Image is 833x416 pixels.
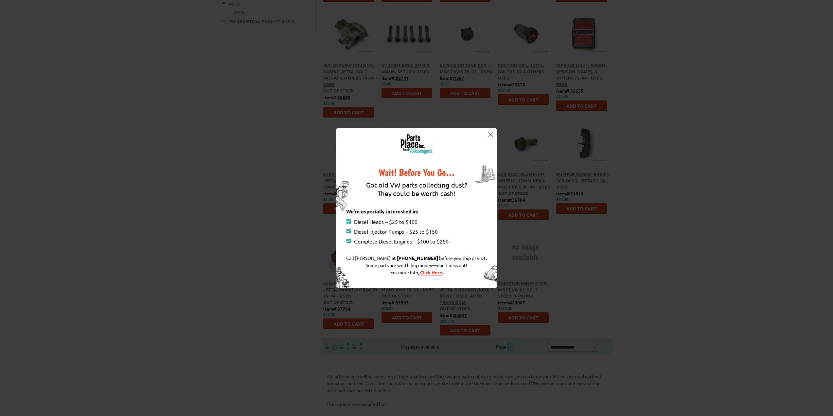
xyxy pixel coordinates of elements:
[346,219,351,224] img: points
[346,238,487,244] div: Complete Diesel Engines – $100 to $250+
[346,218,487,225] div: Diesel Heads – $25 to $100
[397,255,438,261] strong: [PHONE_NUMBER]
[346,239,351,243] img: points
[346,177,487,207] div: Got old VW parts collecting dust? They could be worth cash!
[346,247,487,282] div: Call [PERSON_NAME] at before you ship or visit. Some parts are worth big money—don’t miss out! Fo...
[346,229,351,233] img: points
[346,228,487,234] div: Diesel Injector Pumps – $25 to $150
[346,208,418,214] strong: We’re especially interested in:
[419,269,443,275] a: Click Here.
[400,134,433,154] img: logo
[346,167,487,177] div: Wait! Before You Go…
[420,269,443,275] strong: Click Here.
[488,132,493,137] img: close
[396,255,439,261] a: [PHONE_NUMBER]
